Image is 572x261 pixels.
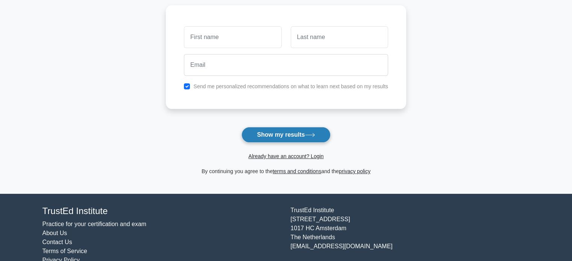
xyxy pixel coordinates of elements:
a: Already have an account? Login [248,153,323,159]
input: First name [184,26,281,48]
a: privacy policy [339,168,370,174]
div: By continuing you agree to the and the [161,167,411,176]
input: Last name [291,26,388,48]
a: Terms of Service [42,248,87,254]
input: Email [184,54,388,76]
a: About Us [42,230,67,236]
a: terms and conditions [273,168,321,174]
a: Practice for your certification and exam [42,221,147,227]
h4: TrustEd Institute [42,206,282,217]
button: Show my results [241,127,330,143]
label: Send me personalized recommendations on what to learn next based on my results [193,83,388,89]
a: Contact Us [42,239,72,245]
